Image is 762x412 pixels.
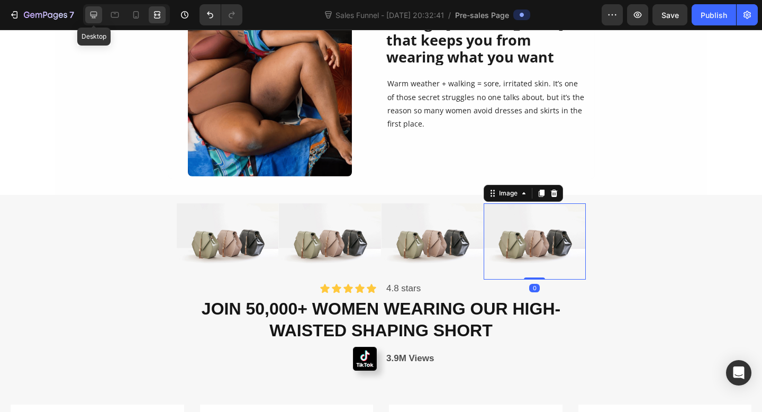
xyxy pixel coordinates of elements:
[177,174,279,250] img: image_demo.jpg
[199,4,242,25] div: Undo/Redo
[497,159,520,168] div: Image
[455,10,509,21] span: Pre-sales Page
[333,10,446,21] span: Sales Funnel - [DATE] 20:32:41
[387,47,585,101] p: Warm weather + walking = sore, irritated skin. It’s one of those secret struggles no one talks ab...
[4,4,79,25] button: 7
[726,360,751,386] div: Open Intercom Messenger
[661,11,679,20] span: Save
[386,324,434,334] strong: 3.9M Views
[353,317,377,341] img: gempages_549204514251473943-271c1593-caa8-42ee-b0e5-62253b8c3a92.png
[382,174,484,250] img: image_demo.jpg
[652,4,687,25] button: Save
[279,174,381,250] img: image_demo.jpg
[69,8,74,21] p: 7
[386,251,585,267] p: 4.8 stars
[448,10,451,21] span: /
[701,10,727,21] div: Publish
[484,174,586,250] img: image_demo.jpg
[202,270,560,311] strong: JOIN 50,000+ WOMEN WEARING OUR HIGH-WAISTED SHAPING SHORT
[692,4,736,25] button: Publish
[529,254,540,263] div: 0
[177,268,586,312] button: <p><strong>JOIN 50,000+ WOMEN WEARING OUR HIGH-WAISTED SHAPING SHORT</strong></p>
